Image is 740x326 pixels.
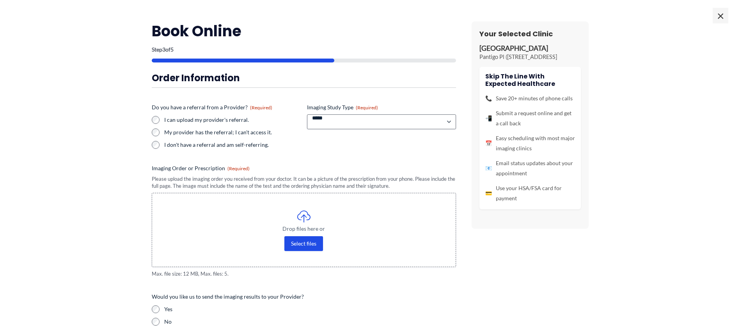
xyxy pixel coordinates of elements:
label: No [164,318,456,326]
span: 📞 [485,93,492,103]
p: Step of [152,47,456,52]
legend: Do you have a referral from a Provider? [152,103,272,111]
h2: Book Online [152,21,456,41]
span: Drop files here or [168,226,440,232]
span: (Required) [250,105,272,110]
h4: Skip the line with Expected Healthcare [485,73,575,87]
label: I can upload my provider's referral. [164,116,301,124]
label: Imaging Order or Prescription [152,164,456,172]
span: (Required) [356,105,378,110]
div: Please upload the imaging order you received from your doctor. It can be a picture of the prescri... [152,175,456,190]
span: × [713,8,728,23]
li: Submit a request online and get a call back [485,108,575,128]
li: Email status updates about your appointment [485,158,575,178]
span: 📅 [485,138,492,148]
label: I don't have a referral and am self-referring. [164,141,301,149]
p: [GEOGRAPHIC_DATA] [479,44,581,53]
label: Yes [164,305,456,313]
button: select files, imaging order or prescription(required) [284,236,323,251]
span: 5 [170,46,174,53]
span: Max. file size: 12 MB, Max. files: 5. [152,270,456,278]
h3: Your Selected Clinic [479,29,581,38]
span: 📲 [485,113,492,123]
li: Save 20+ minutes of phone calls [485,93,575,103]
label: My provider has the referral; I can't access it. [164,128,301,136]
span: (Required) [227,166,250,171]
h3: Order Information [152,72,456,84]
span: 3 [162,46,165,53]
span: 💳 [485,188,492,198]
li: Easy scheduling with most major imaging clinics [485,133,575,153]
label: Imaging Study Type [307,103,456,111]
span: 📧 [485,163,492,173]
p: Pantigo Pl ([STREET_ADDRESS] [479,53,581,61]
legend: Would you like us to send the imaging results to your Provider? [152,293,304,301]
li: Use your HSA/FSA card for payment [485,183,575,203]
